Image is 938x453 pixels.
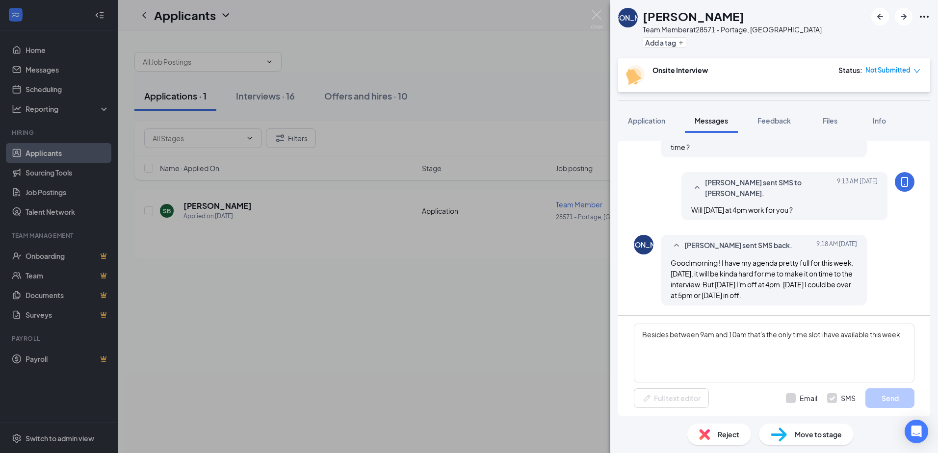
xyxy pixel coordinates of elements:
svg: ArrowRight [898,11,910,23]
button: ArrowLeftNew [871,8,889,25]
span: Not Submitted [865,65,911,75]
span: Files [823,116,837,125]
div: [PERSON_NAME] [615,240,672,250]
svg: SmallChevronUp [691,182,703,194]
button: Send [865,388,914,408]
span: [DATE] 9:13 AM [837,177,878,199]
span: Feedback [757,116,791,125]
button: PlusAdd a tag [643,37,686,48]
button: ArrowRight [895,8,912,25]
svg: Pen [642,393,652,403]
textarea: Besides between 9am and 10am that's the only time slot i have available this week [634,324,914,382]
span: [PERSON_NAME] sent SMS to [PERSON_NAME]. [705,177,834,199]
h1: [PERSON_NAME] [643,8,744,25]
span: Will [DATE] at 4pm work for you ? [691,205,793,214]
span: Move to stage [795,429,842,440]
svg: Plus [678,40,684,46]
svg: MobileSms [899,176,911,188]
span: Good morning ! I have my agenda pretty full for this week. [DATE], it will be kinda hard for me t... [671,258,854,300]
span: Info [873,116,886,125]
svg: SmallChevronUp [671,240,682,252]
span: [DATE] 9:18 AM [816,240,857,252]
svg: ArrowLeftNew [874,11,886,23]
span: down [913,68,920,75]
span: Messages [695,116,728,125]
span: Application [628,116,665,125]
span: [PERSON_NAME] sent SMS back. [684,240,792,252]
div: Status : [838,65,862,75]
b: Onsite Interview [652,66,708,75]
div: [PERSON_NAME] [599,13,656,23]
span: Reject [718,429,739,440]
svg: Ellipses [918,11,930,23]
button: Full text editorPen [634,388,709,408]
div: Open Intercom Messenger [905,420,928,443]
div: Team Member at 28571 - Portage, [GEOGRAPHIC_DATA] [643,25,822,34]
